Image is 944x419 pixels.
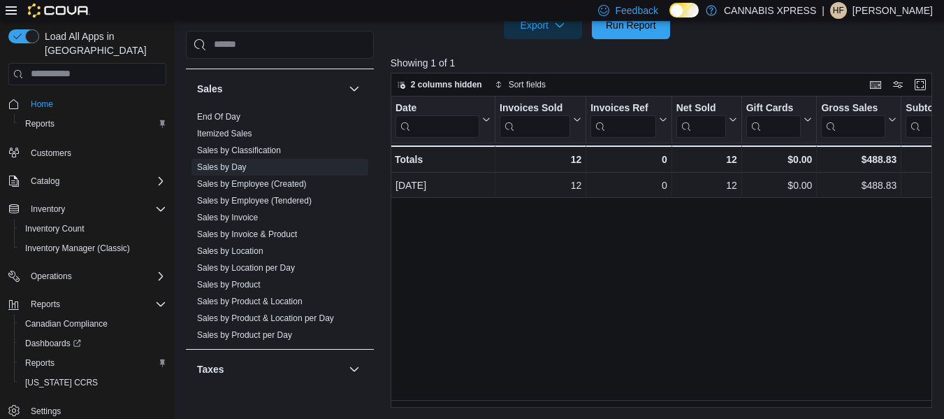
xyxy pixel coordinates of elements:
a: Reports [20,115,60,132]
span: HF [833,2,844,19]
span: Sales by Product & Location [197,296,303,307]
a: Inventory Manager (Classic) [20,240,136,257]
span: Export [512,11,574,39]
span: Sales by Product [197,279,261,290]
button: Catalog [3,171,172,191]
button: Enter fullscreen [912,76,929,93]
span: Sales by Employee (Created) [197,178,307,190]
a: Reports [20,355,60,371]
button: [US_STATE] CCRS [14,373,172,392]
span: Reports [20,355,166,371]
div: Gross Sales [821,102,885,115]
a: Sales by Employee (Created) [197,179,307,189]
span: Sales by Product per Day [197,329,292,341]
button: Sales [346,80,363,97]
p: [PERSON_NAME] [852,2,933,19]
span: Operations [25,268,166,285]
button: Invoices Ref [590,102,667,138]
button: Reports [14,114,172,134]
span: Sales by Classification [197,145,281,156]
span: Itemized Sales [197,128,252,139]
button: Customers [3,142,172,162]
div: [DATE] [395,177,491,194]
span: Reports [25,118,55,129]
button: Home [3,94,172,114]
span: Canadian Compliance [20,315,166,332]
button: Catalog [25,173,65,190]
button: Inventory Count [14,219,172,239]
div: 0 [590,151,667,168]
span: Inventory [25,201,166,218]
span: Home [25,95,166,113]
a: Sales by Product & Location [197,297,303,306]
span: Load All Apps in [GEOGRAPHIC_DATA] [39,29,166,57]
span: Reports [25,296,166,313]
span: Sales by Invoice [197,212,258,223]
a: Sales by Day [197,162,247,172]
a: Sales by Invoice [197,213,258,222]
button: Taxes [197,362,343,376]
div: $0.00 [746,151,812,168]
span: Dashboards [20,335,166,352]
button: Gross Sales [821,102,896,138]
div: Gift Cards [746,102,801,115]
button: Sort fields [489,76,551,93]
button: Reports [3,294,172,314]
button: Gift Cards [746,102,812,138]
div: 12 [676,177,737,194]
span: Sales by Employee (Tendered) [197,195,312,206]
input: Dark Mode [669,3,699,17]
span: Sales by Location per Day [197,262,295,274]
span: [US_STATE] CCRS [25,377,98,388]
span: Reports [20,115,166,132]
a: Sales by Invoice & Product [197,229,297,239]
span: Inventory Manager (Classic) [25,243,130,254]
span: Customers [25,143,166,161]
div: $0.00 [746,177,813,194]
a: [US_STATE] CCRS [20,374,103,391]
span: Sales by Location [197,246,263,257]
button: Operations [25,268,78,285]
div: Invoices Sold [500,102,570,115]
div: Gross Sales [821,102,885,138]
h3: Taxes [197,362,224,376]
div: 12 [676,151,736,168]
span: Catalog [31,176,59,187]
button: Reports [25,296,66,313]
div: Totals [395,151,491,168]
button: 2 columns hidden [391,76,488,93]
button: Date [395,102,491,138]
span: Canadian Compliance [25,318,108,329]
a: End Of Day [197,112,240,122]
a: Canadian Compliance [20,315,113,332]
a: Sales by Location [197,246,263,256]
a: Sales by Location per Day [197,263,295,273]
a: Itemized Sales [197,129,252,139]
span: Sort fields [509,79,546,90]
span: Reports [31,299,60,310]
button: Run Report [592,11,670,39]
div: Date [395,102,479,115]
p: CANNABIS XPRESS [724,2,816,19]
span: Customers [31,148,71,159]
button: Sales [197,82,343,96]
div: $488.83 [821,151,896,168]
button: Canadian Compliance [14,314,172,334]
span: Washington CCRS [20,374,166,391]
button: Inventory Manager (Classic) [14,239,172,258]
span: Sales by Invoice & Product [197,229,297,240]
a: Sales by Classification [197,145,281,155]
div: $488.83 [821,177,896,194]
span: Sales by Product & Location per Day [197,313,334,324]
a: Inventory Count [20,220,90,237]
div: Date [395,102,479,138]
span: Inventory Manager (Classic) [20,240,166,257]
span: Inventory Count [20,220,166,237]
span: Sales by Day [197,162,247,173]
a: Sales by Employee (Tendered) [197,196,312,206]
span: End Of Day [197,111,240,122]
span: Catalog [25,173,166,190]
h3: Sales [197,82,223,96]
button: Operations [3,267,172,286]
span: Inventory [31,204,65,215]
